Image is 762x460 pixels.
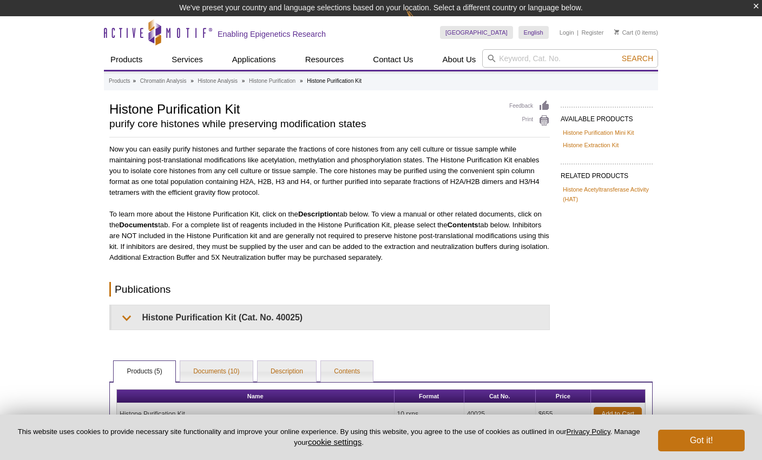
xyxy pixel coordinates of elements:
li: | [577,26,579,39]
h2: purify core histones while preserving modification states [109,119,498,129]
td: Histone Purification Kit [117,403,395,425]
a: [GEOGRAPHIC_DATA] [440,26,513,39]
h2: Publications [109,282,550,297]
h1: Histone Purification Kit [109,100,498,116]
strong: Contents [448,221,478,229]
img: Your Cart [614,29,619,35]
a: Products [109,76,130,86]
a: Histone Acetyltransferase Activity (HAT) [563,185,651,204]
a: Login [560,29,574,36]
a: Contents [321,361,373,383]
a: Print [509,115,550,127]
a: Histone Analysis [198,76,238,86]
strong: Description [298,210,338,218]
li: (0 items) [614,26,658,39]
a: Description [258,361,316,383]
button: cookie settings [308,437,362,446]
th: Cat No. [464,390,536,403]
td: 40025 [464,403,536,425]
button: Search [619,54,656,63]
a: Products [104,49,149,70]
input: Keyword, Cat. No. [482,49,658,68]
p: Now you can easily purify histones and further separate the fractions of core histones from any c... [109,144,550,198]
th: Price [536,390,591,403]
li: » [133,78,136,84]
strong: Documents [119,221,158,229]
h2: AVAILABLE PRODUCTS [561,107,653,126]
a: Products (5) [114,361,175,383]
a: Contact Us [366,49,419,70]
td: 10 rxns [395,403,464,425]
li: » [300,78,303,84]
a: Histone Extraction Kit [563,140,619,150]
img: Change Here [406,8,435,34]
p: This website uses cookies to provide necessary site functionality and improve your online experie... [17,427,640,448]
a: Applications [226,49,283,70]
p: To learn more about the Histone Purification Kit, click on the tab below. To view a manual or oth... [109,209,550,263]
a: Documents (10) [180,361,252,383]
a: Resources [299,49,351,70]
th: Format [395,390,464,403]
td: $655 [536,403,591,425]
li: » [190,78,194,84]
summary: Histone Purification Kit (Cat. No. 40025) [111,305,549,330]
h2: Enabling Epigenetics Research [218,29,326,39]
a: Feedback [509,100,550,112]
li: Histone Purification Kit [307,78,362,84]
h2: RELATED PRODUCTS [561,163,653,183]
a: Add to Cart [594,407,642,421]
a: English [518,26,549,39]
a: Cart [614,29,633,36]
a: Register [581,29,603,36]
a: Chromatin Analysis [140,76,187,86]
a: Services [165,49,209,70]
a: About Us [436,49,483,70]
button: Got it! [658,430,745,451]
li: » [242,78,245,84]
a: Privacy Policy [566,428,610,436]
a: Histone Purification [249,76,295,86]
a: Histone Purification Mini Kit [563,128,634,137]
span: Search [622,54,653,63]
th: Name [117,390,395,403]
